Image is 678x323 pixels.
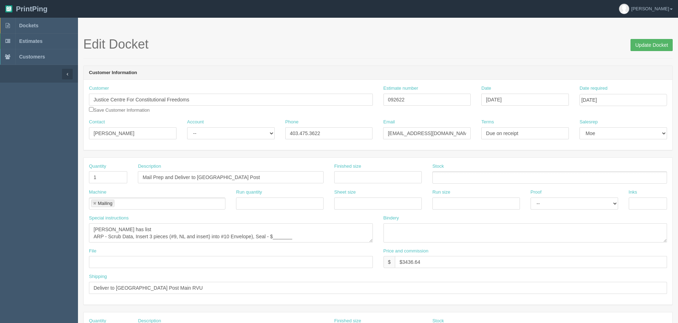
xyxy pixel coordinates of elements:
label: Machine [89,189,106,196]
span: Customers [19,54,45,60]
label: Contact [89,119,105,126]
label: Terms [481,119,494,126]
label: Special instructions [89,215,129,222]
label: Shipping [89,273,107,280]
label: Salesrep [579,119,598,126]
label: Phone [285,119,299,126]
label: File [89,248,96,255]
div: $ [383,256,395,268]
label: Account [187,119,204,126]
label: Run quantity [236,189,262,196]
label: Bindery [383,215,399,222]
img: avatar_default-7531ab5dedf162e01f1e0bb0964e6a185e93c5c22dfe317fb01d7f8cd2b1632c.jpg [619,4,629,14]
label: Finished size [334,163,361,170]
input: Update Docket [631,39,673,51]
label: Price and commission [383,248,428,255]
label: Customer [89,85,109,92]
img: logo-3e63b451c926e2ac314895c53de4908e5d424f24456219fb08d385ab2e579770.png [5,5,12,12]
h1: Edit Docket [83,37,673,51]
label: Email [383,119,395,126]
label: Inks [629,189,637,196]
label: Estimate number [383,85,418,92]
textarea: [PERSON_NAME] has list ARP - Scrub Data, Insert 3 pieces (#9, NL and insert) into #10 Envelope), ... [89,223,373,243]
div: Save Customer Information [89,85,373,113]
header: Customer Information [84,66,672,80]
label: Description [138,163,161,170]
label: Date [481,85,491,92]
label: Date required [579,85,607,92]
label: Run size [432,189,450,196]
span: Estimates [19,38,43,44]
div: Mailing [98,201,112,206]
span: Dockets [19,23,38,28]
label: Quantity [89,163,106,170]
input: Enter customer name [89,94,373,106]
label: Proof [531,189,542,196]
label: Sheet size [334,189,356,196]
label: Stock [432,163,444,170]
